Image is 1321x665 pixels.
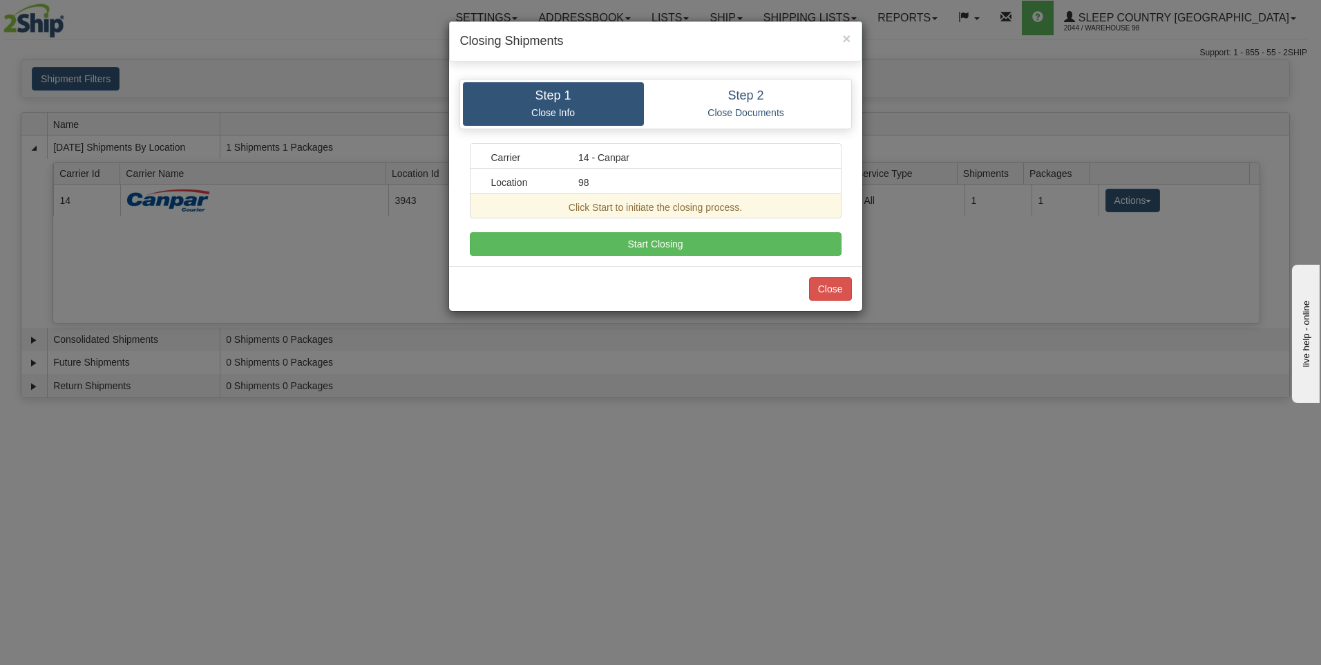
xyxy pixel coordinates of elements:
div: 14 - Canpar [568,151,830,165]
button: Start Closing [470,232,842,256]
p: Close Documents [654,106,838,119]
div: Location [481,176,569,189]
div: 98 [568,176,830,189]
h4: Step 1 [473,89,634,103]
h4: Step 2 [654,89,838,103]
div: Carrier [481,151,569,165]
span: × [842,30,850,46]
div: Click Start to initiate the closing process. [481,200,830,214]
iframe: chat widget [1289,262,1320,403]
div: live help - online [10,12,128,22]
a: Step 1 Close Info [463,82,644,126]
button: Close [809,277,852,301]
button: Close [842,31,850,46]
p: Close Info [473,106,634,119]
a: Step 2 Close Documents [644,82,848,126]
h4: Closing Shipments [460,32,851,50]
